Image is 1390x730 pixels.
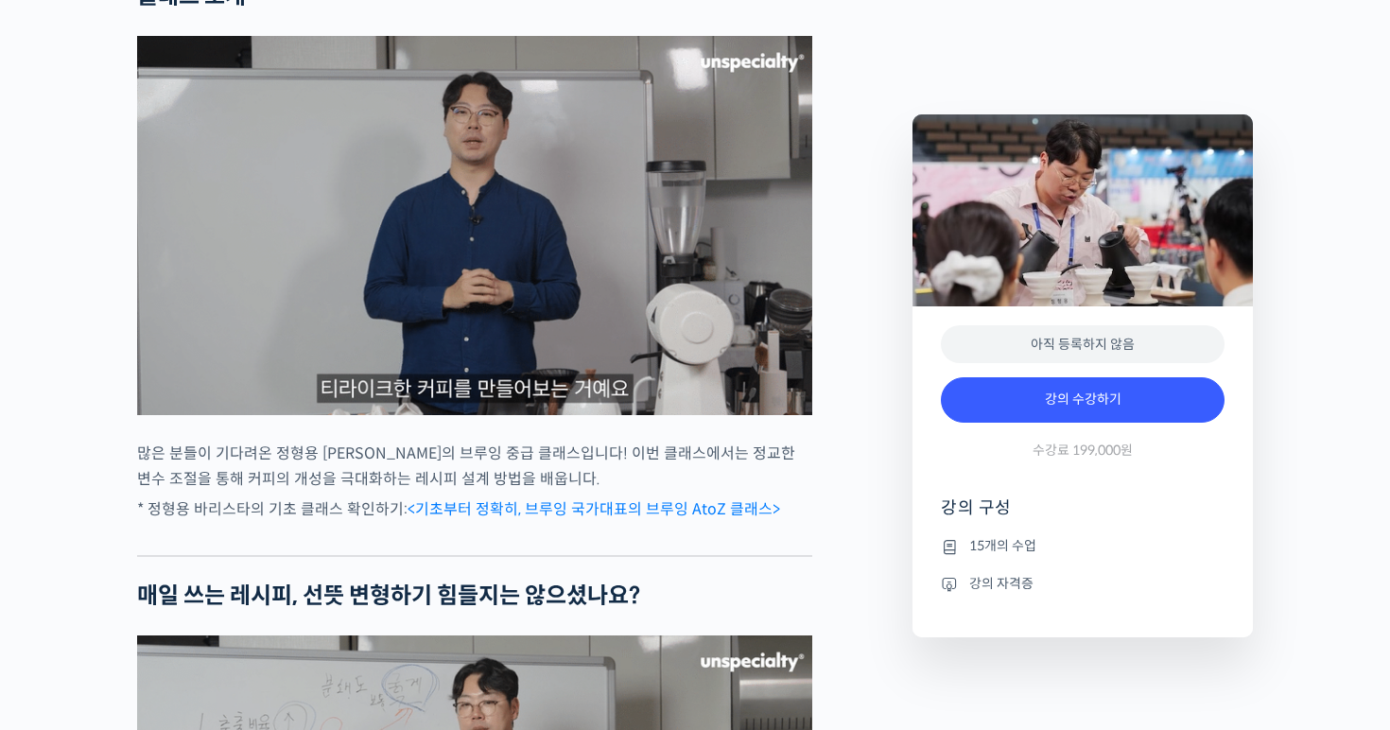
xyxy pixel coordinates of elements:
[137,582,812,610] h2: 매일 쓰는 레시피, 선뜻 변형하기 힘들지는 않으셨나요?
[173,602,196,617] span: 대화
[1033,442,1133,460] span: 수강료 199,000원
[941,572,1225,595] li: 강의 자격증
[137,441,812,492] p: 많은 분들이 기다려온 정형용 [PERSON_NAME]의 브루잉 중급 클래스입니다! 이번 클래스에서는 정교한 변수 조절을 통해 커피의 개성을 극대화하는 레시피 설계 방법을 배웁니다.
[6,573,125,620] a: 홈
[244,573,363,620] a: 설정
[941,377,1225,423] a: 강의 수강하기
[137,496,812,522] p: * 정형용 바리스타의 기초 클래스 확인하기:
[60,601,71,617] span: 홈
[941,535,1225,558] li: 15개의 수업
[941,496,1225,534] h4: 강의 구성
[941,325,1225,364] div: 아직 등록하지 않음
[125,573,244,620] a: 대화
[408,499,780,519] a: <기초부터 정확히, 브루잉 국가대표의 브루잉 AtoZ 클래스>
[292,601,315,617] span: 설정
